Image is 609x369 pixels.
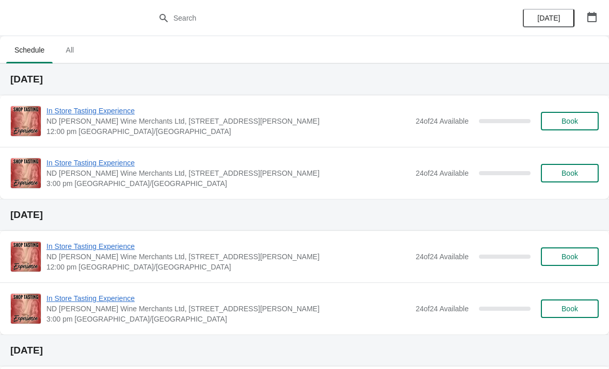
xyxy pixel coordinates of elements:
span: In Store Tasting Experience [46,241,410,251]
h2: [DATE] [10,345,599,356]
span: Schedule [6,41,53,59]
span: [DATE] [537,14,560,22]
h2: [DATE] [10,74,599,85]
span: In Store Tasting Experience [46,158,410,168]
button: [DATE] [523,9,574,27]
img: In Store Tasting Experience | ND John Wine Merchants Ltd, 90 Walter Road, Swansea SA1 4QF, UK | 3... [11,294,41,324]
button: Book [541,112,599,130]
input: Search [173,9,457,27]
span: Book [562,169,578,177]
span: ND [PERSON_NAME] Wine Merchants Ltd, [STREET_ADDRESS][PERSON_NAME] [46,304,410,314]
img: In Store Tasting Experience | ND John Wine Merchants Ltd, 90 Walter Road, Swansea SA1 4QF, UK | 1... [11,106,41,136]
button: Book [541,164,599,182]
span: 12:00 pm [GEOGRAPHIC_DATA]/[GEOGRAPHIC_DATA] [46,262,410,272]
span: 24 of 24 Available [415,169,469,177]
span: 3:00 pm [GEOGRAPHIC_DATA]/[GEOGRAPHIC_DATA] [46,314,410,324]
span: Book [562,253,578,261]
span: 24 of 24 Available [415,305,469,313]
img: In Store Tasting Experience | ND John Wine Merchants Ltd, 90 Walter Road, Swansea SA1 4QF, UK | 3... [11,158,41,188]
span: 24 of 24 Available [415,117,469,125]
span: In Store Tasting Experience [46,293,410,304]
span: Book [562,117,578,125]
span: 12:00 pm [GEOGRAPHIC_DATA]/[GEOGRAPHIC_DATA] [46,126,410,137]
button: Book [541,299,599,318]
span: ND [PERSON_NAME] Wine Merchants Ltd, [STREET_ADDRESS][PERSON_NAME] [46,168,410,178]
span: 3:00 pm [GEOGRAPHIC_DATA]/[GEOGRAPHIC_DATA] [46,178,410,189]
span: 24 of 24 Available [415,253,469,261]
span: Book [562,305,578,313]
h2: [DATE] [10,210,599,220]
span: In Store Tasting Experience [46,106,410,116]
span: All [57,41,83,59]
img: In Store Tasting Experience | ND John Wine Merchants Ltd, 90 Walter Road, Swansea SA1 4QF, UK | 1... [11,242,41,272]
button: Book [541,247,599,266]
span: ND [PERSON_NAME] Wine Merchants Ltd, [STREET_ADDRESS][PERSON_NAME] [46,116,410,126]
span: ND [PERSON_NAME] Wine Merchants Ltd, [STREET_ADDRESS][PERSON_NAME] [46,251,410,262]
